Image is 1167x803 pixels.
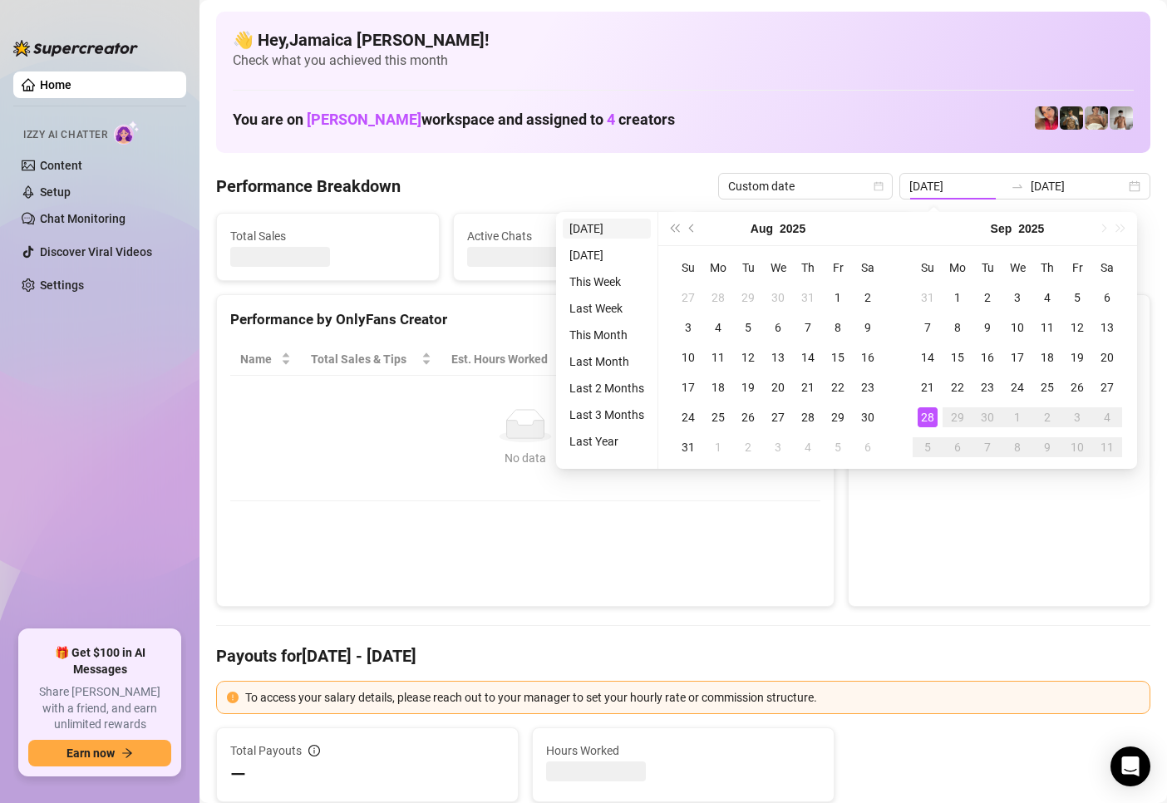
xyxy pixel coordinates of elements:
[40,78,71,91] a: Home
[1060,106,1083,130] img: Tony
[728,174,883,199] span: Custom date
[23,127,107,143] span: Izzy AI Chatter
[233,111,675,129] h1: You are on workspace and assigned to creators
[1110,106,1133,130] img: aussieboy_j
[909,177,1004,195] input: Start date
[1110,746,1150,786] div: Open Intercom Messenger
[40,278,84,292] a: Settings
[216,175,401,198] h4: Performance Breakdown
[245,688,1140,707] div: To access your salary details, please reach out to your manager to set your hourly rate or commis...
[233,52,1134,70] span: Check what you achieved this month
[301,343,441,376] th: Total Sales & Tips
[308,745,320,756] span: info-circle
[862,308,1136,331] div: Sales by OnlyFans Creator
[230,227,426,245] span: Total Sales
[546,741,820,760] span: Hours Worked
[247,449,804,467] div: No data
[40,159,82,172] a: Content
[583,343,689,376] th: Sales / Hour
[216,644,1150,668] h4: Payouts for [DATE] - [DATE]
[227,692,239,703] span: exclamation-circle
[607,111,615,128] span: 4
[1011,180,1024,193] span: swap-right
[28,740,171,766] button: Earn nowarrow-right
[230,761,246,788] span: —
[689,343,820,376] th: Chat Conversion
[66,746,115,760] span: Earn now
[311,350,418,368] span: Total Sales & Tips
[240,350,278,368] span: Name
[28,645,171,677] span: 🎁 Get $100 in AI Messages
[230,741,302,760] span: Total Payouts
[233,28,1134,52] h4: 👋 Hey, Jamaica [PERSON_NAME] !
[874,181,884,191] span: calendar
[40,245,152,259] a: Discover Viral Videos
[13,40,138,57] img: logo-BBDzfeDw.svg
[593,350,666,368] span: Sales / Hour
[467,227,662,245] span: Active Chats
[230,308,820,331] div: Performance by OnlyFans Creator
[28,684,171,733] span: Share [PERSON_NAME] with a friend, and earn unlimited rewards
[114,121,140,145] img: AI Chatter
[451,350,559,368] div: Est. Hours Worked
[230,343,301,376] th: Name
[1085,106,1108,130] img: Aussieboy_jfree
[704,227,899,245] span: Messages Sent
[40,212,126,225] a: Chat Monitoring
[121,747,133,759] span: arrow-right
[1011,180,1024,193] span: to
[307,111,421,128] span: [PERSON_NAME]
[1031,177,1125,195] input: End date
[40,185,71,199] a: Setup
[699,350,797,368] span: Chat Conversion
[1035,106,1058,130] img: Vanessa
